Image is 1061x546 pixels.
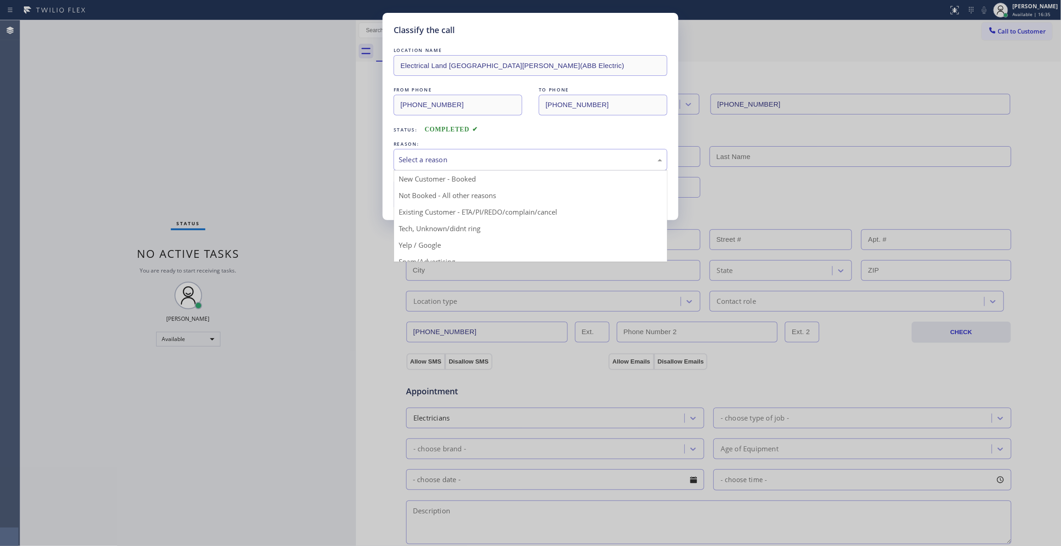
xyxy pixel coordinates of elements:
[425,126,478,133] span: COMPLETED
[394,253,667,270] div: Spam/Advertising
[394,237,667,253] div: Yelp / Google
[394,24,455,36] h5: Classify the call
[394,85,522,95] div: FROM PHONE
[539,95,667,115] input: To phone
[394,45,667,55] div: LOCATION NAME
[394,126,418,133] span: Status:
[394,95,522,115] input: From phone
[399,154,662,165] div: Select a reason
[394,171,667,187] div: New Customer - Booked
[394,220,667,237] div: Tech, Unknown/didnt ring
[539,85,667,95] div: TO PHONE
[394,187,667,204] div: Not Booked - All other reasons
[394,204,667,220] div: Existing Customer - ETA/PI/REDO/complain/cancel
[394,139,667,149] div: REASON:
